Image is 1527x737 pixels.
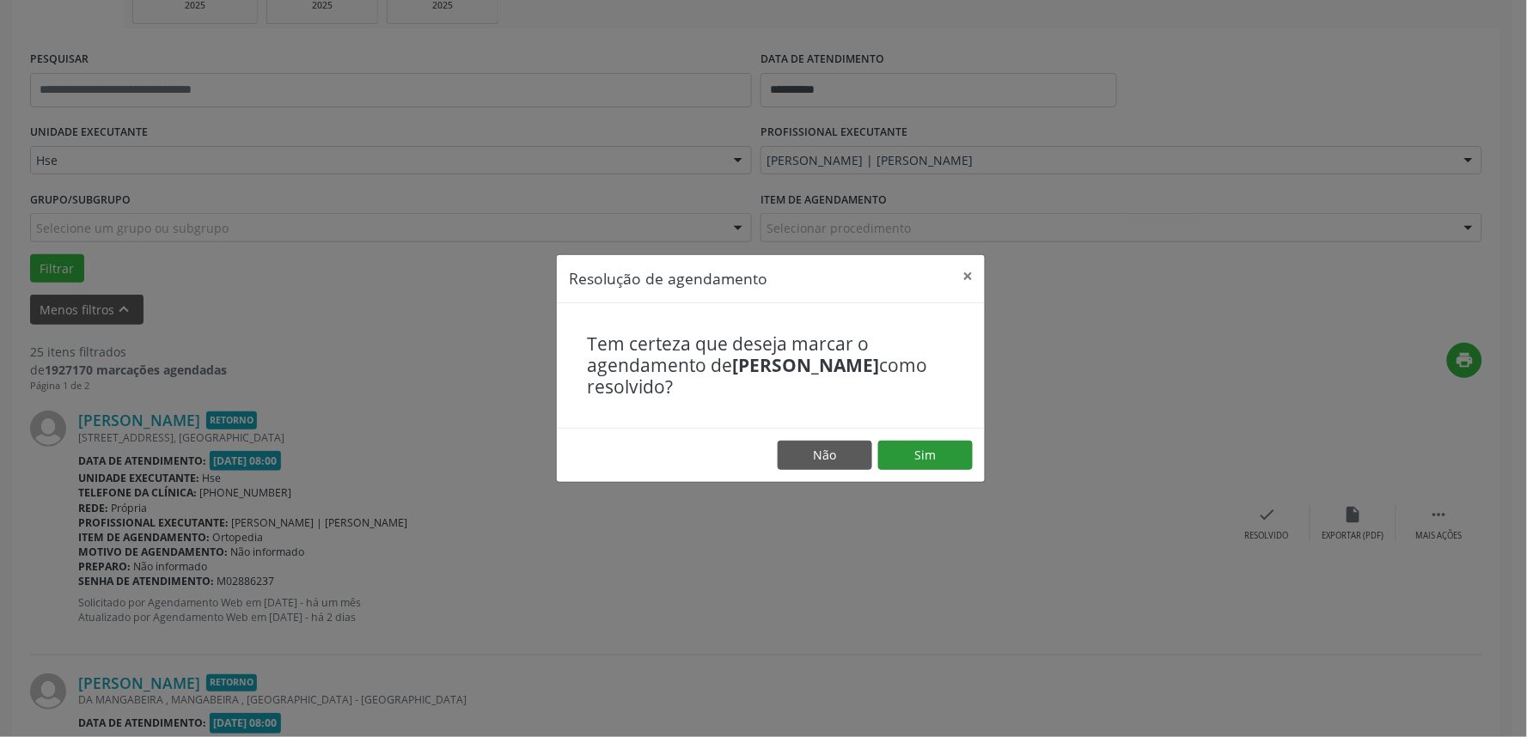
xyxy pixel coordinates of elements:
button: Não [778,441,872,470]
button: Sim [878,441,973,470]
h4: Tem certeza que deseja marcar o agendamento de como resolvido? [587,333,955,399]
b: [PERSON_NAME] [732,353,879,377]
h5: Resolução de agendamento [569,267,767,289]
button: Close [950,255,985,297]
